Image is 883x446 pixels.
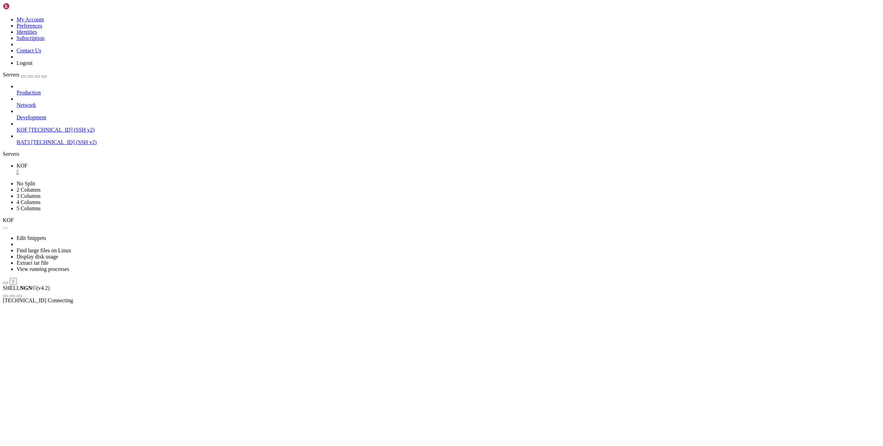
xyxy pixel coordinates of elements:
[29,127,95,133] span: [TECHNICAL_ID] (SSH v2)
[17,181,35,186] a: No Split
[17,29,37,35] a: Identities
[31,139,97,145] span: [TECHNICAL_ID] (SSH v2)
[17,102,36,108] span: Network
[17,169,880,175] a: 
[17,247,71,253] a: Find large files on Linux
[17,17,44,22] a: My Account
[17,199,41,205] a: 4 Columns
[3,217,14,223] span: KOF
[17,187,41,193] a: 2 Columns
[3,72,47,78] a: Servers
[17,48,41,53] a: Contact Us
[17,121,880,133] li: KOF [TECHNICAL_ID] (SSH v2)
[17,266,69,272] a: View running processes
[17,114,46,120] span: Development
[17,127,28,133] span: KOF
[17,163,28,169] span: KOF
[17,254,58,260] a: Display disk usage
[17,83,880,96] li: Production
[17,260,48,266] a: Extract tar file
[3,151,880,157] div: Servers
[17,133,880,145] li: BAT3 [TECHNICAL_ID] (SSH v2)
[17,193,41,199] a: 3 Columns
[17,23,42,29] a: Preferences
[17,139,880,145] a: BAT3 [TECHNICAL_ID] (SSH v2)
[17,235,46,241] a: Edit Snippets
[3,3,42,10] img: Shellngn
[12,279,14,284] div: 
[10,278,17,285] button: 
[17,205,41,211] a: 5 Columns
[17,90,880,96] a: Production
[17,60,32,66] a: Logout
[17,108,880,121] li: Development
[17,139,30,145] span: BAT3
[17,114,880,121] a: Development
[17,35,44,41] a: Subscription
[17,102,880,108] a: Network
[3,72,19,78] span: Servers
[17,96,880,108] li: Network
[17,90,41,95] span: Production
[17,163,880,175] a: KOF
[17,127,880,133] a: KOF [TECHNICAL_ID] (SSH v2)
